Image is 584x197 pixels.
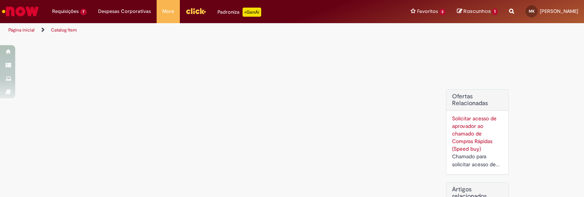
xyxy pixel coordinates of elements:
[457,8,498,15] a: Rascunhos
[529,9,535,14] span: MK
[492,8,498,15] span: 1
[452,153,503,169] div: Chamado para solicitar acesso de aprovador ao ticket de Speed buy
[8,27,35,33] a: Página inicial
[98,8,151,15] span: Despesas Corporativas
[243,8,261,17] p: +GenAi
[162,8,174,15] span: More
[51,27,77,33] a: Catalog Item
[463,8,491,15] span: Rascunhos
[52,8,79,15] span: Requisições
[217,8,261,17] div: Padroniza
[452,115,497,152] a: Solicitar acesso de aprovador ao chamado de Compras Rápidas (Speed buy)
[1,4,40,19] img: ServiceNow
[186,5,206,17] img: click_logo_yellow_360x200.png
[540,8,578,14] span: [PERSON_NAME]
[452,93,503,107] h2: Ofertas Relacionadas
[80,9,87,15] span: 7
[6,23,384,37] ul: Trilhas de página
[446,89,509,175] div: Ofertas Relacionadas
[417,8,438,15] span: Favoritos
[440,9,446,15] span: 3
